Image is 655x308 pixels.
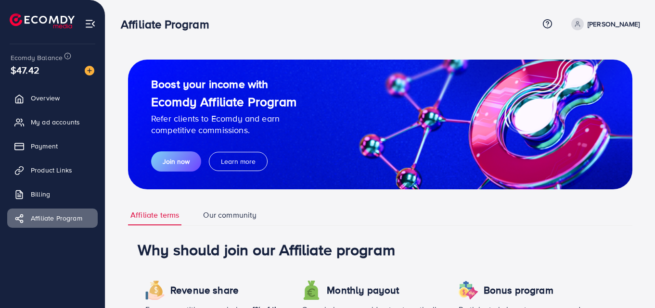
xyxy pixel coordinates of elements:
[588,18,640,30] p: [PERSON_NAME]
[567,18,640,30] a: [PERSON_NAME]
[31,93,60,103] span: Overview
[85,66,94,75] img: image
[10,13,75,28] img: logo
[11,53,63,62] span: Ecomdy Balance
[145,281,165,300] img: icon revenue share
[31,165,72,175] span: Product Links
[327,284,399,296] h4: Monthly payout
[151,94,296,109] h1: Ecomdy Affiliate Program
[7,160,98,180] a: Product Links
[31,141,58,151] span: Payment
[201,205,259,225] a: Our community
[151,151,201,172] button: Join now
[7,185,98,204] a: Billing
[128,205,181,225] a: Affiliate terms
[151,77,296,91] h2: Boost your income with
[31,117,80,127] span: My ad accounts
[302,281,321,300] img: icon revenue share
[11,63,39,77] span: $47.42
[31,189,50,199] span: Billing
[7,209,98,228] a: Affiliate Program
[7,112,98,132] a: My ad accounts
[121,17,217,31] h3: Affiliate Program
[484,284,553,296] h4: Bonus program
[614,265,648,301] iframe: Chat
[85,18,96,29] img: menu
[209,152,268,171] button: Learn more
[151,113,296,124] p: Refer clients to Ecomdy and earn
[170,284,239,296] h4: Revenue share
[151,124,296,136] p: competitive commissions.
[31,213,82,223] span: Affiliate Program
[7,88,98,108] a: Overview
[128,60,632,189] img: guide
[138,240,623,259] h1: Why should join our Affiliate program
[163,157,190,166] span: Join now
[459,281,478,300] img: icon revenue share
[7,136,98,156] a: Payment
